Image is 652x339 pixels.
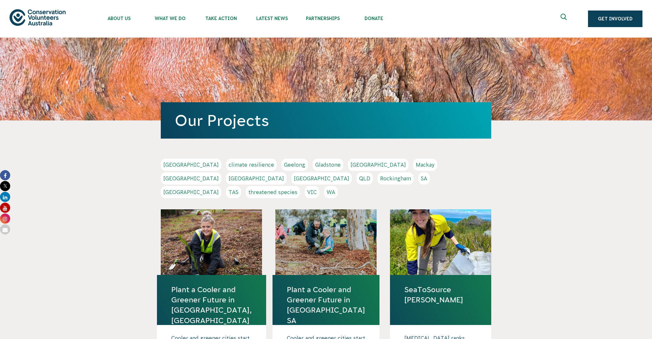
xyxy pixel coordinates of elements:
span: About Us [94,16,145,21]
a: SA [418,172,430,184]
a: [GEOGRAPHIC_DATA] [226,172,287,184]
a: VIC [305,186,319,198]
a: Our Projects [175,112,269,129]
span: What We Do [145,16,195,21]
a: [GEOGRAPHIC_DATA] [161,186,221,198]
span: Expand search box [561,14,569,24]
a: Mackay [413,159,437,171]
button: Expand search box Close search box [557,11,572,26]
a: Gladstone [313,159,343,171]
a: QLD [357,172,373,184]
a: [GEOGRAPHIC_DATA] [348,159,408,171]
a: WA [324,186,338,198]
a: climate resilience [226,159,277,171]
a: [GEOGRAPHIC_DATA] [291,172,352,184]
span: Partnerships [297,16,348,21]
a: Plant a Cooler and Greener Future in [GEOGRAPHIC_DATA], [GEOGRAPHIC_DATA] [171,285,252,326]
a: threatened species [246,186,300,198]
span: Latest News [246,16,297,21]
a: Geelong [281,159,308,171]
a: Rockingham [378,172,414,184]
a: [GEOGRAPHIC_DATA] [161,159,221,171]
a: Plant a Cooler and Greener Future in [GEOGRAPHIC_DATA] SA [287,285,365,326]
a: SeaToSource [PERSON_NAME] [404,285,477,305]
span: Take Action [195,16,246,21]
a: Get Involved [588,11,642,27]
a: TAS [226,186,241,198]
span: Donate [348,16,399,21]
a: [GEOGRAPHIC_DATA] [161,172,221,184]
img: logo.svg [10,9,66,25]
